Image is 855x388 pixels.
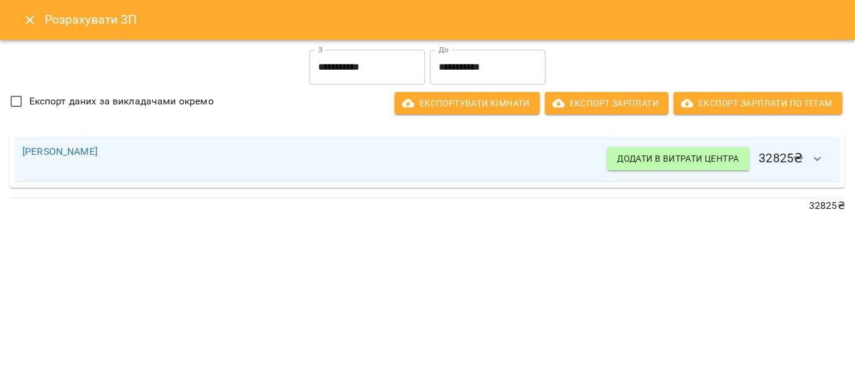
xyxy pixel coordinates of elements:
span: Додати в витрати центра [617,151,739,166]
span: Експорт даних за викладачами окремо [29,94,214,109]
button: Експорт Зарплати [545,92,669,114]
span: Експорт Зарплати [555,96,659,111]
span: Експортувати кімнати [405,96,530,111]
button: Close [15,5,45,35]
button: Додати в витрати центра [607,147,749,170]
span: Експорт Зарплати по тегам [684,96,833,111]
p: 32825 ₴ [10,198,845,213]
button: Експорт Зарплати по тегам [674,92,843,114]
h6: 32825 ₴ [607,144,833,174]
h6: Розрахувати ЗП [45,10,840,29]
button: Експортувати кімнати [395,92,540,114]
a: [PERSON_NAME] [22,145,98,157]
